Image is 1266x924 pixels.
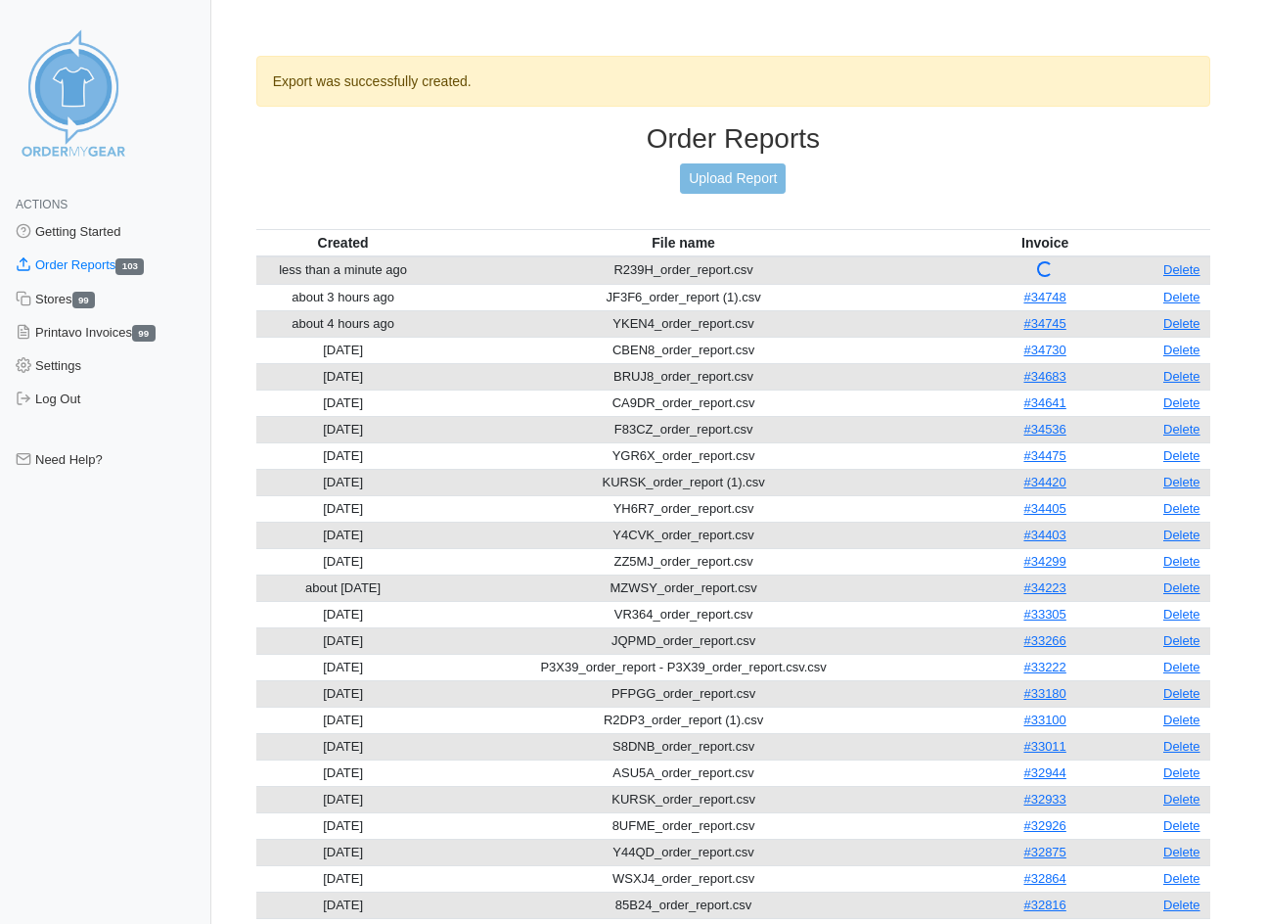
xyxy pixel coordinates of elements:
[1023,369,1065,384] a: #34683
[430,865,937,892] td: WSXJ4_order_report.csv
[1023,765,1065,780] a: #32944
[430,229,937,256] th: File name
[256,56,1210,107] div: Export was successfully created.
[1023,475,1065,489] a: #34420
[1163,739,1200,754] a: Delete
[430,522,937,548] td: Y4CVK_order_report.csv
[1163,792,1200,807] a: Delete
[1023,792,1065,807] a: #32933
[1163,660,1200,674] a: Delete
[430,707,937,733] td: R2DP3_order_report (1).csv
[256,707,430,733] td: [DATE]
[1023,818,1065,833] a: #32926
[256,256,430,285] td: less than a minute ago
[256,122,1210,156] h3: Order Reports
[1163,395,1200,410] a: Delete
[430,442,937,469] td: YGR6X_order_report.csv
[1163,475,1200,489] a: Delete
[256,601,430,627] td: [DATE]
[256,229,430,256] th: Created
[1023,845,1065,859] a: #32875
[430,733,937,760] td: S8DNB_order_report.csv
[430,760,937,786] td: ASU5A_order_report.csv
[1023,871,1065,886] a: #32864
[256,416,430,442] td: [DATE]
[1163,528,1200,542] a: Delete
[256,812,430,839] td: [DATE]
[256,892,430,918] td: [DATE]
[256,363,430,390] td: [DATE]
[256,627,430,654] td: [DATE]
[1163,316,1200,331] a: Delete
[1163,713,1200,727] a: Delete
[1023,448,1065,463] a: #34475
[1023,316,1065,331] a: #34745
[430,812,937,839] td: 8UFME_order_report.csv
[1163,871,1200,886] a: Delete
[1163,262,1200,277] a: Delete
[1023,739,1065,754] a: #33011
[1163,580,1200,595] a: Delete
[1023,898,1065,912] a: #32816
[256,733,430,760] td: [DATE]
[1023,580,1065,595] a: #34223
[1163,607,1200,622] a: Delete
[1023,422,1065,437] a: #34536
[430,680,937,707] td: PFPGG_order_report.csv
[1023,660,1065,674] a: #33222
[256,522,430,548] td: [DATE]
[256,284,430,310] td: about 3 hours ago
[937,229,1153,256] th: Invoice
[115,258,144,275] span: 103
[430,786,937,812] td: KURSK_order_report.csv
[430,548,937,575] td: ZZ5MJ_order_report.csv
[680,163,786,194] a: Upload Report
[430,839,937,865] td: Y44QD_order_report.csv
[256,839,430,865] td: [DATE]
[1023,713,1065,727] a: #33100
[256,442,430,469] td: [DATE]
[256,865,430,892] td: [DATE]
[430,390,937,416] td: CA9DR_order_report.csv
[430,495,937,522] td: YH6R7_order_report.csv
[1163,448,1200,463] a: Delete
[430,363,937,390] td: BRUJ8_order_report.csv
[1163,898,1200,912] a: Delete
[256,654,430,680] td: [DATE]
[430,892,937,918] td: 85B24_order_report.csv
[430,601,937,627] td: VR364_order_report.csv
[256,390,430,416] td: [DATE]
[1163,686,1200,701] a: Delete
[1163,501,1200,516] a: Delete
[430,575,937,601] td: MZWSY_order_report.csv
[1163,818,1200,833] a: Delete
[430,469,937,495] td: KURSK_order_report (1).csv
[16,198,68,211] span: Actions
[430,416,937,442] td: F83CZ_order_report.csv
[256,575,430,601] td: about [DATE]
[1163,290,1200,304] a: Delete
[256,786,430,812] td: [DATE]
[1023,290,1065,304] a: #34748
[1023,633,1065,648] a: #33266
[430,310,937,337] td: YKEN4_order_report.csv
[1023,501,1065,516] a: #34405
[1023,554,1065,569] a: #34299
[256,760,430,786] td: [DATE]
[1163,845,1200,859] a: Delete
[256,337,430,363] td: [DATE]
[256,495,430,522] td: [DATE]
[256,680,430,707] td: [DATE]
[1163,369,1200,384] a: Delete
[1163,554,1200,569] a: Delete
[1163,633,1200,648] a: Delete
[1023,607,1065,622] a: #33305
[430,284,937,310] td: JF3F6_order_report (1).csv
[1163,422,1200,437] a: Delete
[430,337,937,363] td: CBEN8_order_report.csv
[132,325,156,342] span: 99
[1023,395,1065,410] a: #34641
[1023,343,1065,357] a: #34730
[72,292,96,308] span: 99
[256,548,430,575] td: [DATE]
